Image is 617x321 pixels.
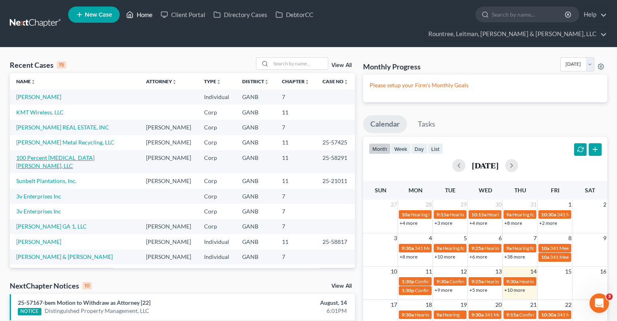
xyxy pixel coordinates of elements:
[519,312,612,318] span: Confirmation Hearing for [PERSON_NAME]
[198,105,236,120] td: Corp
[411,115,443,133] a: Tasks
[236,189,275,204] td: GANB
[242,78,269,84] a: Districtunfold_more
[529,200,537,209] span: 31
[411,143,428,154] button: day
[140,135,198,150] td: [PERSON_NAME]
[424,27,607,41] a: Rountree, Leitman, [PERSON_NAME] & [PERSON_NAME], LLC
[391,143,411,154] button: week
[275,219,316,234] td: 7
[363,115,407,133] a: Calendar
[471,278,483,284] span: 9:25a
[271,7,317,22] a: DebtorCC
[236,89,275,104] td: GANB
[399,254,417,260] a: +8 more
[541,245,549,251] span: 10a
[414,312,439,318] span: Hearing for
[236,173,275,188] td: GANB
[484,245,547,251] span: Hearing for [PERSON_NAME]
[557,211,591,218] span: 341 Meeting for
[157,7,209,22] a: Client Portal
[484,278,508,284] span: Hearing for
[471,245,483,251] span: 9:25a
[16,193,61,200] a: 3v Enterprises Inc
[585,187,595,194] span: Sat
[236,219,275,234] td: GANB
[198,219,236,234] td: Corp
[275,135,316,150] td: 11
[16,78,36,84] a: Nameunfold_more
[512,245,536,251] span: Hearing for
[484,312,557,318] span: 341 Meeting for [PERSON_NAME]
[316,150,355,173] td: 25-58291
[275,150,316,173] td: 11
[198,173,236,188] td: Corp
[331,62,352,68] a: View All
[10,60,66,70] div: Recent Cases
[198,204,236,219] td: Corp
[198,135,236,150] td: Corp
[140,150,198,173] td: [PERSON_NAME]
[198,234,236,249] td: Individual
[541,211,556,218] span: 10:30a
[16,93,61,100] a: [PERSON_NAME]
[550,187,559,194] span: Fri
[82,282,92,289] div: 10
[494,300,502,310] span: 20
[140,234,198,249] td: [PERSON_NAME]
[519,278,590,284] span: Hearing for Adventure Coast, LLC
[140,250,198,265] td: [PERSON_NAME]
[567,233,572,243] span: 8
[31,80,36,84] i: unfold_more
[85,12,112,18] span: New Case
[275,250,316,265] td: 7
[275,89,316,104] td: 7
[18,308,41,315] div: NOTICE
[494,267,502,276] span: 13
[209,7,271,22] a: Directory Cases
[275,265,316,280] td: 7
[504,220,522,226] a: +8 more
[389,200,398,209] span: 27
[504,254,525,260] a: +38 more
[370,81,601,89] p: Please setup your Firm's Monthly Goals
[264,80,269,84] i: unfold_more
[414,245,448,251] span: 341 Meeting for
[506,245,511,251] span: 9a
[478,187,492,194] span: Wed
[428,233,432,243] span: 4
[236,105,275,120] td: GANB
[434,220,452,226] a: +3 more
[16,109,64,116] a: KMT Wireless, LLC
[198,189,236,204] td: Corp
[580,7,607,22] a: Help
[541,312,556,318] span: 10:30a
[469,220,487,226] a: +4 more
[428,143,443,154] button: list
[389,267,398,276] span: 10
[16,223,87,230] a: [PERSON_NAME] GA 1, LLC
[415,287,507,293] span: Confirmation hearing for [PERSON_NAME]
[243,307,347,315] div: 6:01PM
[401,312,413,318] span: 9:30a
[424,300,432,310] span: 18
[529,300,537,310] span: 21
[589,293,609,313] iframe: Intercom live chat
[442,245,505,251] span: Hearing for [PERSON_NAME]
[462,233,467,243] span: 5
[449,211,512,218] span: Hearing for [PERSON_NAME]
[282,78,310,84] a: Chapterunfold_more
[16,253,113,260] a: [PERSON_NAME] & [PERSON_NAME]
[401,287,414,293] span: 1:30p
[410,211,434,218] span: Hearing for
[471,211,486,218] span: 10:15a
[434,254,455,260] a: +10 more
[606,293,613,300] span: 3
[16,154,95,169] a: 100 Percent [MEDICAL_DATA] [PERSON_NAME], LLC
[514,187,526,194] span: Thu
[140,173,198,188] td: [PERSON_NAME]
[529,267,537,276] span: 14
[344,80,348,84] i: unfold_more
[399,220,417,226] a: +4 more
[445,187,456,194] span: Tue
